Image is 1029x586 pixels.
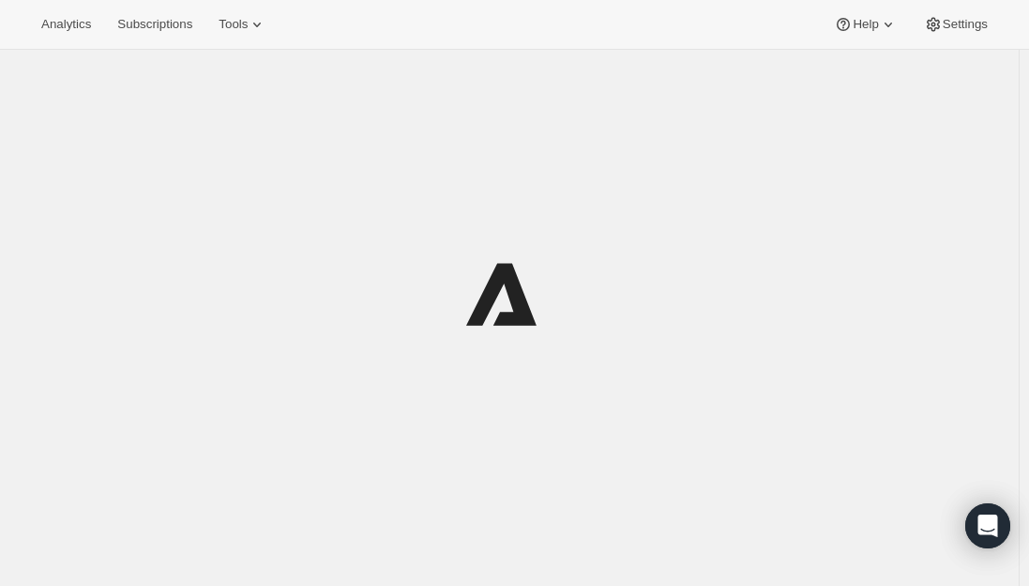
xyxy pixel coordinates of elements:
[965,503,1010,548] div: Open Intercom Messenger
[106,11,204,38] button: Subscriptions
[117,17,192,32] span: Subscriptions
[30,11,102,38] button: Analytics
[913,11,999,38] button: Settings
[943,17,988,32] span: Settings
[853,17,878,32] span: Help
[219,17,248,32] span: Tools
[823,11,908,38] button: Help
[207,11,278,38] button: Tools
[41,17,91,32] span: Analytics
